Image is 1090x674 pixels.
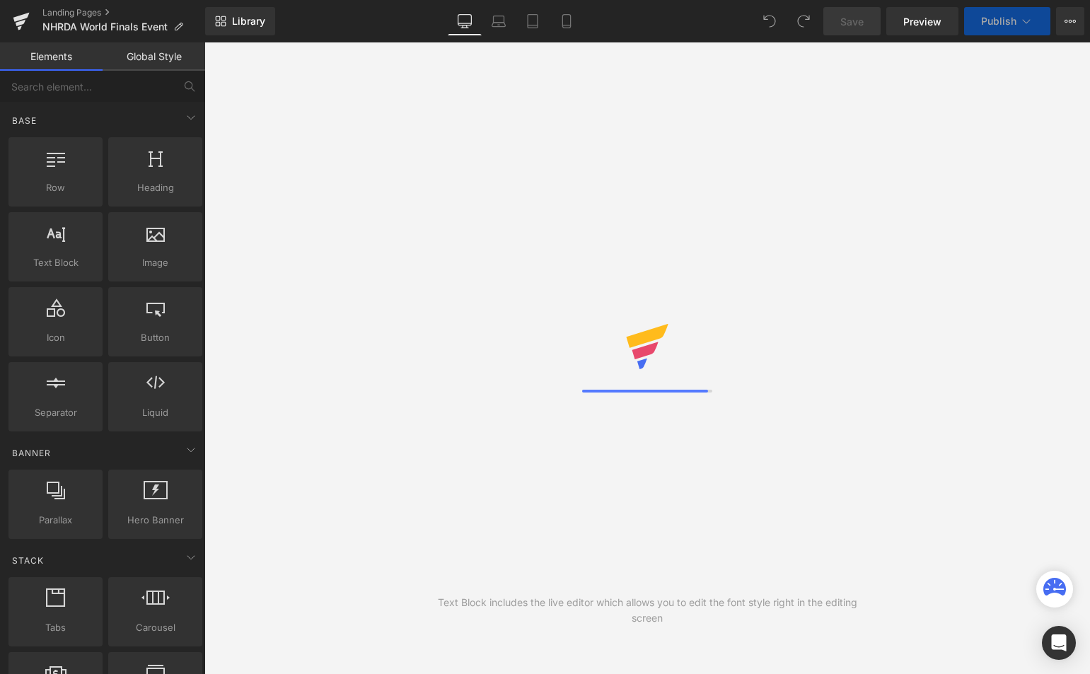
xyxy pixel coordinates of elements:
div: Open Intercom Messenger [1042,626,1076,660]
button: More [1056,7,1084,35]
a: Landing Pages [42,7,205,18]
span: Parallax [13,513,98,528]
span: Hero Banner [112,513,198,528]
div: Text Block includes the live editor which allows you to edit the font style right in the editing ... [426,595,869,626]
span: Stack [11,554,45,567]
span: Base [11,114,38,127]
a: Preview [886,7,958,35]
span: Liquid [112,405,198,420]
a: Global Style [103,42,205,71]
span: Heading [112,180,198,195]
span: Button [112,330,198,345]
span: Text Block [13,255,98,270]
span: Save [840,14,864,29]
span: Tabs [13,620,98,635]
a: New Library [205,7,275,35]
button: Undo [755,7,784,35]
span: NHRDA World Finals Event [42,21,168,33]
span: Preview [903,14,941,29]
span: Separator [13,405,98,420]
span: Banner [11,446,52,460]
span: Publish [981,16,1016,27]
button: Redo [789,7,818,35]
a: Mobile [550,7,584,35]
a: Laptop [482,7,516,35]
span: Icon [13,330,98,345]
a: Desktop [448,7,482,35]
a: Tablet [516,7,550,35]
span: Carousel [112,620,198,635]
span: Row [13,180,98,195]
span: Library [232,15,265,28]
span: Image [112,255,198,270]
button: Publish [964,7,1050,35]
